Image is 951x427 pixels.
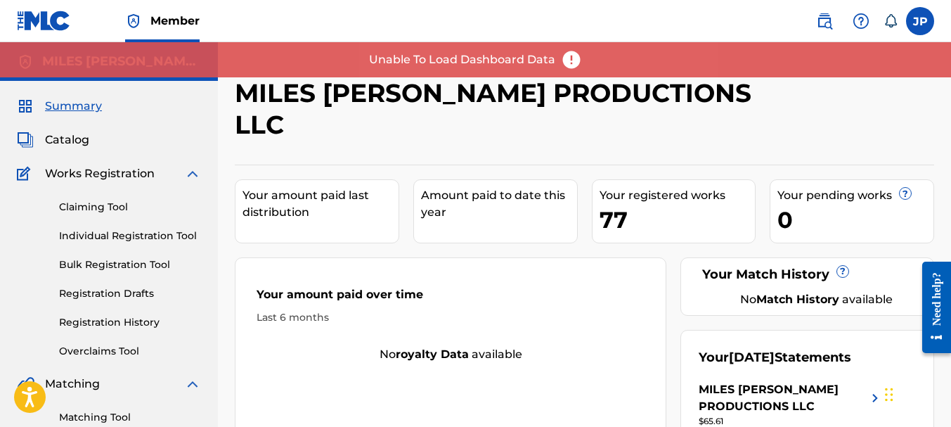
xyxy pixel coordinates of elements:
div: No available [235,346,666,363]
img: right chevron icon [867,381,884,415]
p: Unable To Load Dashboard Data [369,51,555,68]
a: Bulk Registration Tool [59,257,201,272]
span: ? [900,188,911,199]
a: Public Search [810,7,839,35]
span: Works Registration [45,165,155,182]
img: Works Registration [17,165,35,182]
a: Overclaims Tool [59,344,201,359]
a: CatalogCatalog [17,132,89,148]
img: Summary [17,98,34,115]
a: Matching Tool [59,410,201,425]
img: Matching [17,376,34,393]
span: Summary [45,98,102,115]
span: ? [837,266,848,277]
div: Your amount paid last distribution [242,187,399,221]
div: No available [716,291,916,308]
img: error [561,49,582,70]
div: 0 [777,204,933,236]
div: Amount paid to date this year [421,187,577,221]
h2: MILES [PERSON_NAME] PRODUCTIONS LLC [235,77,773,141]
div: Help [847,7,875,35]
div: Your registered works [600,187,756,204]
div: User Menu [906,7,934,35]
span: [DATE] [729,350,775,365]
a: SummarySummary [17,98,102,115]
iframe: Resource Center [912,250,951,364]
span: Member [150,13,200,29]
span: Matching [45,376,100,393]
div: Your pending works [777,187,933,204]
a: Registration History [59,315,201,330]
img: search [816,13,833,30]
a: Registration Drafts [59,286,201,301]
a: Claiming Tool [59,200,201,215]
div: 77 [600,204,756,236]
div: Your Statements [699,348,851,367]
a: Individual Registration Tool [59,229,201,243]
img: help [853,13,869,30]
img: Catalog [17,132,34,148]
div: Your amount paid over time [257,286,645,310]
strong: Match History [756,293,839,306]
img: Top Rightsholder [125,13,142,30]
div: Drag [885,374,893,416]
div: MILES [PERSON_NAME] PRODUCTIONS LLC [699,381,866,415]
strong: royalty data [396,348,469,361]
span: Catalog [45,132,89,148]
div: Last 6 months [257,310,645,325]
iframe: Chat Widget [881,359,951,427]
div: Notifications [884,14,898,28]
img: expand [184,165,201,182]
div: Your Match History [699,265,916,284]
img: expand [184,376,201,393]
img: MLC Logo [17,11,71,31]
